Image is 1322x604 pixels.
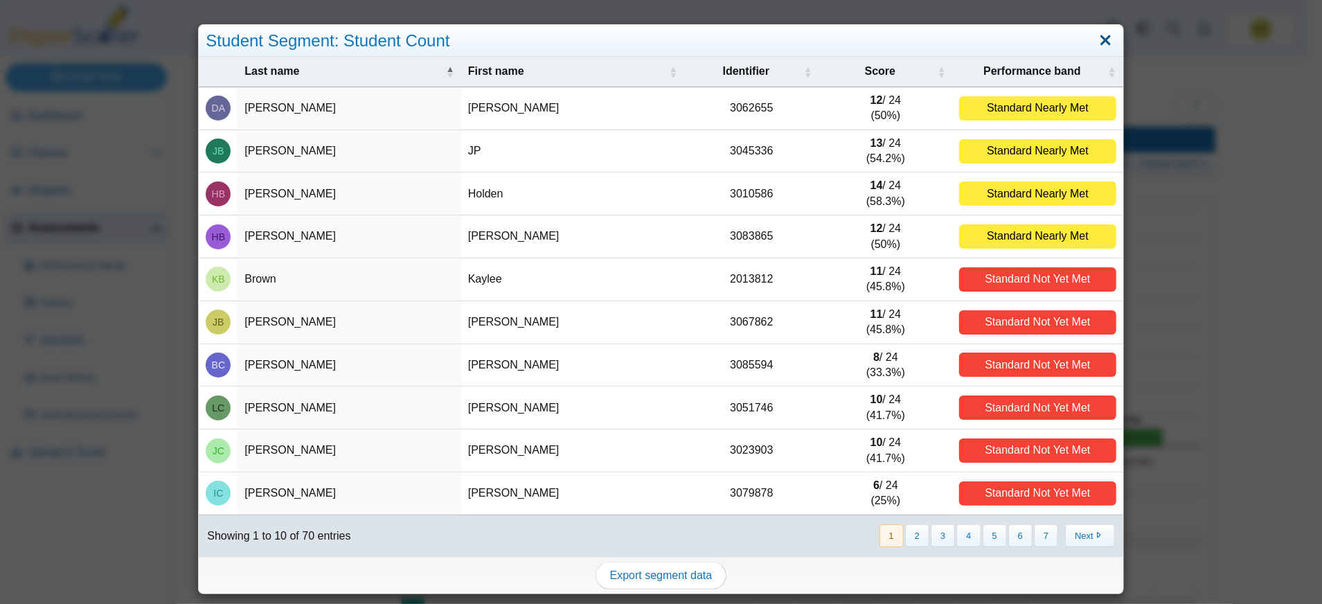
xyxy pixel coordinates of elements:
[873,351,879,363] b: 8
[905,524,929,547] button: 2
[959,64,1105,79] span: Performance band
[238,344,461,387] td: [PERSON_NAME]
[212,232,225,242] span: Hannah Brovelli
[199,25,1123,57] div: Student Segment: Student Count
[870,94,883,106] b: 12
[819,387,953,429] td: / 24 (41.7%)
[956,524,981,547] button: 4
[878,524,1115,547] nav: pagination
[461,215,684,258] td: [PERSON_NAME]
[212,360,225,370] span: Bryan Castorena Morales
[238,387,461,429] td: [PERSON_NAME]
[461,387,684,429] td: [PERSON_NAME]
[819,258,953,301] td: / 24 (45.8%)
[238,172,461,215] td: [PERSON_NAME]
[199,515,350,557] div: Showing 1 to 10 of 70 entries
[819,472,953,515] td: / 24 (25%)
[1065,524,1114,547] button: Next
[873,479,879,491] b: 6
[244,64,443,79] span: Last name
[819,301,953,344] td: / 24 (45.8%)
[959,481,1116,506] div: Standard Not Yet Met
[213,446,224,456] span: Jackson Conner
[212,403,224,413] span: Landon Connelly
[213,488,223,498] span: Isabella Cordova
[959,310,1116,335] div: Standard Not Yet Met
[461,172,684,215] td: Holden
[461,344,684,387] td: [PERSON_NAME]
[684,344,819,387] td: 3085594
[684,258,819,301] td: 2013812
[870,436,883,448] b: 10
[468,64,666,79] span: First name
[959,224,1116,249] div: Standard Nearly Met
[238,258,461,301] td: Brown
[238,87,461,130] td: [PERSON_NAME]
[870,265,883,277] b: 11
[684,429,819,472] td: 3023903
[983,524,1007,547] button: 5
[596,562,727,589] a: Export segment data
[684,130,819,173] td: 3045336
[212,274,225,284] span: Kaylee Brown
[212,189,225,199] span: Holden Bowden
[879,524,904,547] button: 1
[446,65,454,79] span: Last name : Activate to invert sorting
[870,393,883,405] b: 10
[959,139,1116,163] div: Standard Nearly Met
[461,301,684,344] td: [PERSON_NAME]
[937,65,945,79] span: Score : Activate to sort
[213,317,224,327] span: Jocelyn Burris
[870,308,883,320] b: 11
[461,87,684,130] td: [PERSON_NAME]
[1108,65,1116,79] span: Performance band : Activate to sort
[238,301,461,344] td: [PERSON_NAME]
[461,429,684,472] td: [PERSON_NAME]
[461,258,684,301] td: Kaylee
[1034,524,1058,547] button: 7
[826,64,935,79] span: Score
[819,344,953,387] td: / 24 (33.3%)
[213,146,224,156] span: JP Boggs
[819,130,953,173] td: / 24 (54.2%)
[684,301,819,344] td: 3067862
[870,137,883,149] b: 13
[804,65,812,79] span: Identifier : Activate to sort
[461,130,684,173] td: JP
[959,181,1116,206] div: Standard Nearly Met
[684,472,819,515] td: 3079878
[931,524,955,547] button: 3
[669,65,677,79] span: First name : Activate to sort
[691,64,801,79] span: Identifier
[959,353,1116,377] div: Standard Not Yet Met
[959,267,1116,292] div: Standard Not Yet Met
[212,103,225,113] span: Darian Archuleta
[684,172,819,215] td: 3010586
[684,87,819,130] td: 3062655
[684,215,819,258] td: 3083865
[461,472,684,515] td: [PERSON_NAME]
[238,429,461,472] td: [PERSON_NAME]
[238,472,461,515] td: [PERSON_NAME]
[959,396,1116,420] div: Standard Not Yet Met
[1008,524,1033,547] button: 6
[819,172,953,215] td: / 24 (58.3%)
[684,387,819,429] td: 3051746
[959,438,1116,463] div: Standard Not Yet Met
[870,222,883,234] b: 12
[819,429,953,472] td: / 24 (41.7%)
[238,130,461,173] td: [PERSON_NAME]
[238,215,461,258] td: [PERSON_NAME]
[1095,29,1116,53] a: Close
[819,215,953,258] td: / 24 (50%)
[959,96,1116,121] div: Standard Nearly Met
[610,569,713,581] span: Export segment data
[819,87,953,130] td: / 24 (50%)
[870,179,883,191] b: 14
